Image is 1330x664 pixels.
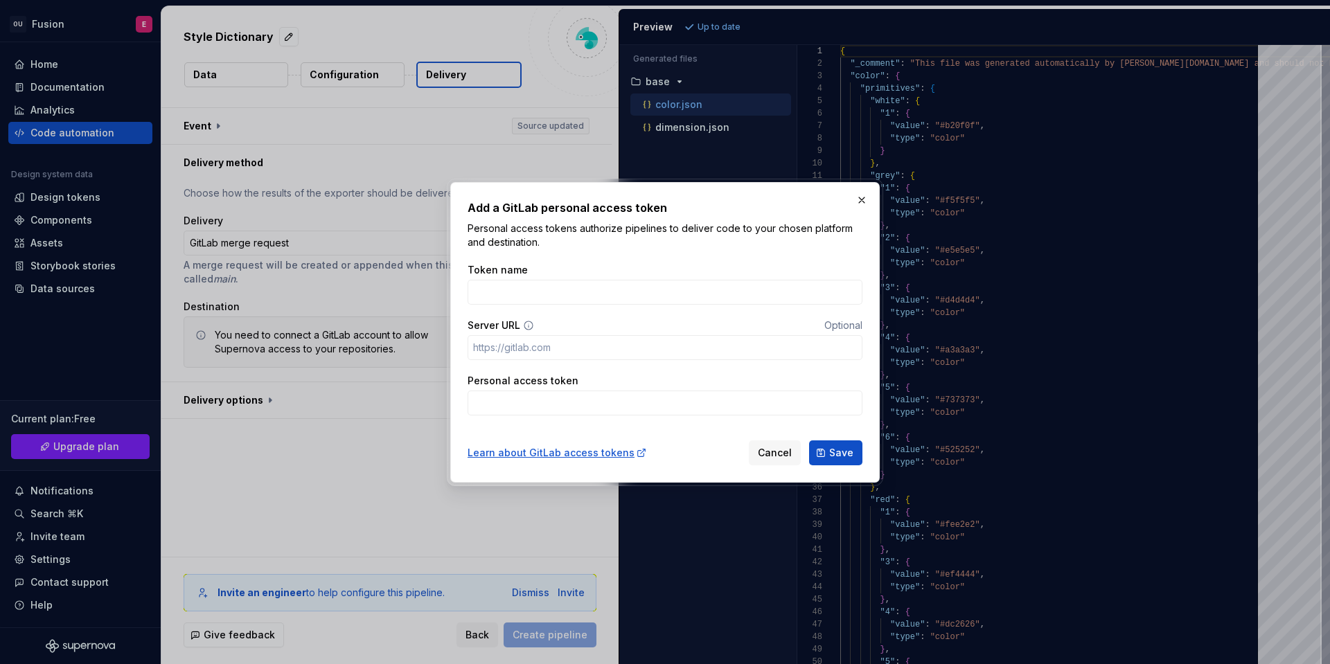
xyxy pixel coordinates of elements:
[468,318,520,332] label: Server URL
[829,446,853,460] span: Save
[749,440,801,465] button: Cancel
[468,199,862,216] h2: Add a GitLab personal access token
[758,446,792,460] span: Cancel
[809,440,862,465] button: Save
[468,263,528,277] label: Token name
[468,335,862,360] input: https://gitlab.com
[824,319,862,331] span: Optional
[468,446,647,460] a: Learn about GitLab access tokens
[468,222,862,249] p: Personal access tokens authorize pipelines to deliver code to your chosen platform and destination.
[468,374,578,388] label: Personal access token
